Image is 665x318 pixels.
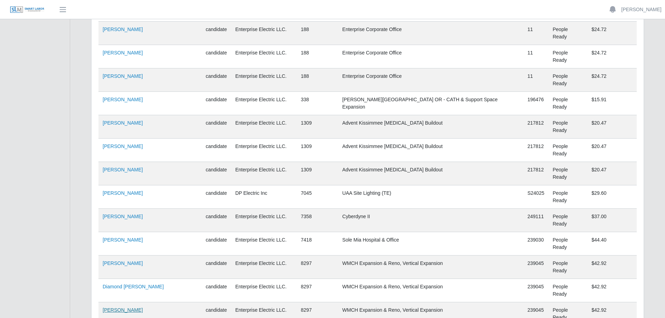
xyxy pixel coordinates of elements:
td: candidate [201,232,231,256]
td: People Ready [548,115,587,139]
a: [PERSON_NAME] [103,237,143,243]
td: People Ready [548,209,587,232]
a: [PERSON_NAME] [103,260,143,266]
td: 196476 [523,92,548,115]
td: 188 [297,45,338,68]
td: Sole Mia Hospital & Office [338,232,523,256]
td: candidate [201,185,231,209]
a: [PERSON_NAME] [103,73,143,79]
td: 188 [297,68,338,92]
td: 217812 [523,162,548,185]
img: SLM Logo [10,6,45,14]
td: Enterprise Electric LLC. [231,22,297,45]
td: 8297 [297,279,338,302]
a: [PERSON_NAME] [103,143,143,149]
td: Enterprise Electric LLC. [231,232,297,256]
td: Enterprise Electric LLC. [231,209,297,232]
td: People Ready [548,139,587,162]
a: [PERSON_NAME] [621,6,662,13]
td: candidate [201,139,231,162]
a: [PERSON_NAME] [103,97,143,102]
td: candidate [201,22,231,45]
td: Enterprise Corporate Office [338,45,523,68]
td: 8297 [297,256,338,279]
td: $42.92 [588,279,637,302]
td: Advent Kissimmee [MEDICAL_DATA] Buildout [338,115,523,139]
td: 239030 [523,232,548,256]
td: People Ready [548,68,587,92]
a: [PERSON_NAME] [103,214,143,219]
td: People Ready [548,232,587,256]
td: $15.91 [588,92,637,115]
td: People Ready [548,256,587,279]
td: People Ready [548,279,587,302]
td: UAA Site Lighting (TE) [338,185,523,209]
td: 239045 [523,256,548,279]
a: [PERSON_NAME] [103,190,143,196]
td: 217812 [523,115,548,139]
a: [PERSON_NAME] [103,167,143,172]
td: Enterprise Electric LLC. [231,139,297,162]
td: S24025 [523,185,548,209]
td: Cyberdyne II [338,209,523,232]
td: $44.40 [588,232,637,256]
td: 188 [297,22,338,45]
td: $24.72 [588,45,637,68]
td: candidate [201,209,231,232]
td: candidate [201,45,231,68]
td: 1309 [297,139,338,162]
td: Advent Kissimmee [MEDICAL_DATA] Buildout [338,139,523,162]
td: Enterprise Electric LLC. [231,115,297,139]
td: candidate [201,162,231,185]
td: 1309 [297,115,338,139]
td: candidate [201,68,231,92]
td: People Ready [548,45,587,68]
td: 11 [523,68,548,92]
td: Enterprise Electric LLC. [231,256,297,279]
td: DP Electric Inc [231,185,297,209]
td: $24.72 [588,22,637,45]
td: 11 [523,45,548,68]
td: [PERSON_NAME][GEOGRAPHIC_DATA] OR - CATH & Support Space Expansion [338,92,523,115]
td: People Ready [548,22,587,45]
td: 11 [523,22,548,45]
td: $29.60 [588,185,637,209]
td: 249111 [523,209,548,232]
td: Enterprise Electric LLC. [231,45,297,68]
a: Diamond [PERSON_NAME] [103,284,164,289]
td: Enterprise Corporate Office [338,22,523,45]
td: $20.47 [588,139,637,162]
td: WMCH Expansion & Reno, Vertical Expansion [338,256,523,279]
td: Enterprise Corporate Office [338,68,523,92]
td: $20.47 [588,115,637,139]
td: Enterprise Electric LLC. [231,92,297,115]
td: People Ready [548,162,587,185]
td: candidate [201,279,231,302]
td: $37.00 [588,209,637,232]
td: 7358 [297,209,338,232]
td: 239045 [523,279,548,302]
td: candidate [201,92,231,115]
td: 217812 [523,139,548,162]
td: 7045 [297,185,338,209]
a: [PERSON_NAME] [103,120,143,126]
td: Enterprise Electric LLC. [231,68,297,92]
td: Enterprise Electric LLC. [231,279,297,302]
td: $24.72 [588,68,637,92]
td: candidate [201,256,231,279]
a: [PERSON_NAME] [103,307,143,313]
td: People Ready [548,185,587,209]
td: $42.92 [588,256,637,279]
td: Advent Kissimmee [MEDICAL_DATA] Buildout [338,162,523,185]
td: candidate [201,115,231,139]
td: 338 [297,92,338,115]
td: WMCH Expansion & Reno, Vertical Expansion [338,279,523,302]
a: [PERSON_NAME] [103,27,143,32]
td: 7418 [297,232,338,256]
td: Enterprise Electric LLC. [231,162,297,185]
td: $20.47 [588,162,637,185]
td: 1309 [297,162,338,185]
td: People Ready [548,92,587,115]
a: [PERSON_NAME] [103,50,143,56]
